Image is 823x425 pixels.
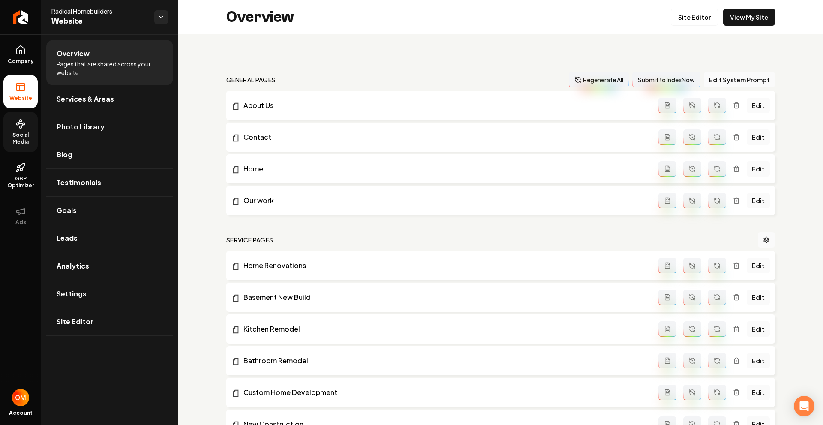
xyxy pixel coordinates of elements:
button: Add admin page prompt [658,129,676,145]
a: Home [231,164,658,174]
h2: general pages [226,75,276,84]
a: Basement New Build [231,292,658,302]
span: Goals [57,205,77,215]
span: Overview [57,48,90,59]
a: Edit [747,98,770,113]
a: Settings [46,280,173,308]
a: Edit [747,290,770,305]
a: Leads [46,224,173,252]
span: GBP Optimizer [3,175,38,189]
a: Edit [747,161,770,177]
span: Blog [57,150,72,160]
a: Services & Areas [46,85,173,113]
span: Pages that are shared across your website. [57,60,163,77]
button: Add admin page prompt [658,321,676,337]
span: Leads [57,233,78,243]
a: Edit [747,258,770,273]
span: Settings [57,289,87,299]
button: Add admin page prompt [658,161,676,177]
button: Add admin page prompt [658,98,676,113]
a: Testimonials [46,169,173,196]
a: Blog [46,141,173,168]
a: Social Media [3,112,38,152]
button: Regenerate All [569,72,629,87]
span: Testimonials [57,177,101,188]
button: Edit System Prompt [704,72,775,87]
a: Site Editor [46,308,173,335]
button: Add admin page prompt [658,353,676,368]
span: Social Media [3,132,38,145]
span: Site Editor [57,317,93,327]
a: Home Renovations [231,260,658,271]
a: About Us [231,100,658,111]
span: Company [4,58,37,65]
a: Edit [747,193,770,208]
a: Photo Library [46,113,173,141]
span: Photo Library [57,122,105,132]
a: Custom Home Development [231,387,658,398]
span: Website [6,95,36,102]
span: Account [9,410,33,416]
a: Our work [231,195,658,206]
span: Website [51,15,147,27]
a: View My Site [723,9,775,26]
div: Open Intercom Messenger [794,396,814,416]
a: Kitchen Remodel [231,324,658,334]
a: GBP Optimizer [3,156,38,196]
h2: Overview [226,9,294,26]
a: Contact [231,132,658,142]
button: Add admin page prompt [658,258,676,273]
span: Radical Homebuilders [51,7,147,15]
button: Open user button [12,389,29,406]
a: Goals [46,197,173,224]
button: Submit to IndexNow [632,72,700,87]
h2: Service Pages [226,236,273,244]
span: Services & Areas [57,94,114,104]
button: Add admin page prompt [658,290,676,305]
a: Edit [747,321,770,337]
a: Edit [747,385,770,400]
span: Ads [12,219,30,226]
a: Edit [747,129,770,145]
span: Analytics [57,261,89,271]
a: Edit [747,353,770,368]
img: Omar Molai [12,389,29,406]
img: Rebolt Logo [13,10,29,24]
a: Analytics [46,252,173,280]
a: Bathroom Remodel [231,356,658,366]
a: Site Editor [671,9,718,26]
button: Add admin page prompt [658,385,676,400]
a: Company [3,38,38,72]
button: Ads [3,199,38,233]
button: Add admin page prompt [658,193,676,208]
